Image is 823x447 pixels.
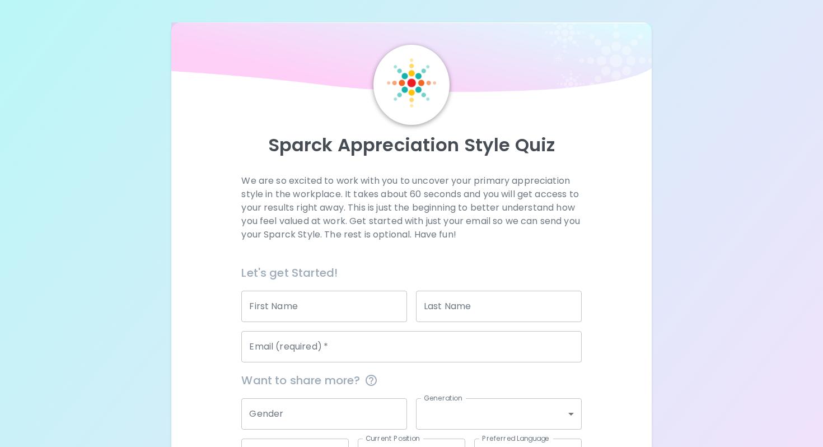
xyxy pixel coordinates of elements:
label: Generation [424,393,462,403]
svg: This information is completely confidential and only used for aggregated appreciation studies at ... [364,374,378,387]
h6: Let's get Started! [241,264,581,282]
p: We are so excited to work with you to uncover your primary appreciation style in the workplace. I... [241,174,581,241]
span: Want to share more? [241,371,581,389]
img: Sparck Logo [387,58,436,108]
label: Preferred Language [482,434,549,443]
label: Current Position [366,434,420,443]
img: wave [171,22,651,98]
p: Sparck Appreciation Style Quiz [185,134,638,156]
